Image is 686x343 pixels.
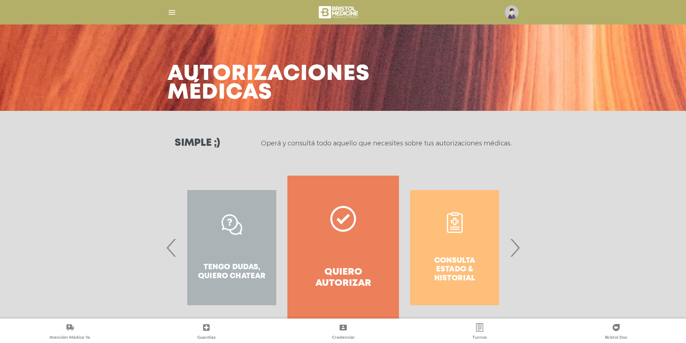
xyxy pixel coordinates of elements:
[505,5,519,19] img: profile-placeholder.svg
[197,335,216,341] span: Guardias
[275,323,411,342] a: Credencial
[49,335,90,341] span: Atención Médica Ya
[287,176,399,320] a: Quiero autorizar
[167,8,176,17] img: Cober_menu-lines-white.svg
[167,65,370,102] h3: Autorizaciones médicas
[165,228,179,267] span: Previous
[1,323,138,342] a: Atención Médica Ya
[605,335,627,341] span: Bristol Doc
[548,323,685,342] a: Bristol Doc
[138,323,274,342] a: Guardias
[300,267,386,289] h4: Quiero autorizar
[411,323,548,342] a: Turnos
[332,335,354,341] span: Credencial
[261,139,511,148] p: Operá y consultá todo aquello que necesites sobre tus autorizaciones médicas.
[508,228,522,267] span: Next
[175,138,220,148] h3: Simple ;)
[318,4,360,21] img: bristol-medicine-blanco.png
[472,335,487,341] span: Turnos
